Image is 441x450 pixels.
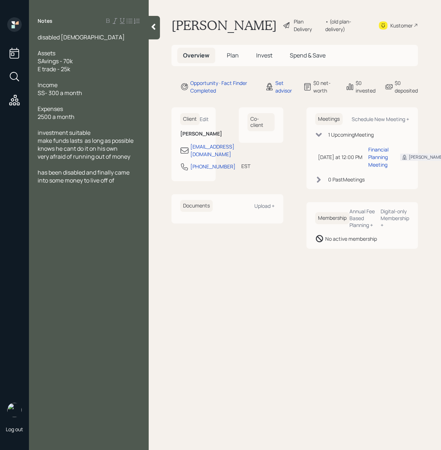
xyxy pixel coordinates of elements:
div: Kustomer [390,22,413,29]
span: disabled [DEMOGRAPHIC_DATA] [38,33,125,41]
div: [EMAIL_ADDRESS][DOMAIN_NAME] [190,143,234,158]
span: SAvings - 70k [38,57,73,65]
div: $0 net-worth [313,79,337,94]
h6: Meetings [315,113,343,125]
div: Financial Planning Meeting [368,146,389,168]
div: $0 invested [356,79,376,94]
div: Log out [6,426,23,433]
div: 0 Past Meeting s [328,176,365,183]
span: Overview [183,51,209,59]
div: Upload + [254,202,275,209]
h6: [PERSON_NAME] [180,131,207,137]
div: • (old plan-delivery) [325,18,369,33]
span: Assets [38,49,55,57]
label: Notes [38,17,52,25]
div: $0 deposited [395,79,418,94]
span: Plan [227,51,239,59]
h6: Membership [315,212,349,224]
div: Edit [200,116,209,123]
span: Expenses [38,105,63,113]
span: 2500 a month [38,113,75,121]
span: Income [38,81,58,89]
div: 1 Upcoming Meeting [328,131,374,138]
div: Schedule New Meeting + [352,116,409,123]
h1: [PERSON_NAME] [171,17,277,33]
div: Set advisor [275,79,294,94]
div: No active membership [325,235,377,243]
div: Digital-only Membership + [381,208,409,228]
span: make funds lasts as long as possible knows he cant do it on his own [38,137,135,153]
div: [PHONE_NUMBER] [190,163,236,170]
h6: Documents [180,200,213,212]
span: SS- 300 a month [38,89,82,97]
h6: Client [180,113,200,125]
span: investment suitable [38,129,90,137]
span: Spend & Save [290,51,326,59]
div: Annual Fee Based Planning + [349,208,375,228]
span: E trade - 25k [38,65,70,73]
span: has been disabled and finally came into some money to live off of [38,168,131,184]
h6: Co-client [247,113,274,131]
div: Plan Delivery [294,18,322,33]
img: retirable_logo.png [7,403,22,417]
div: Opportunity · Fact Finder Completed [190,79,256,94]
span: Invest [256,51,272,59]
span: very afraid of running out of money [38,153,130,160]
div: [DATE] at 12:00 PM [318,153,362,161]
